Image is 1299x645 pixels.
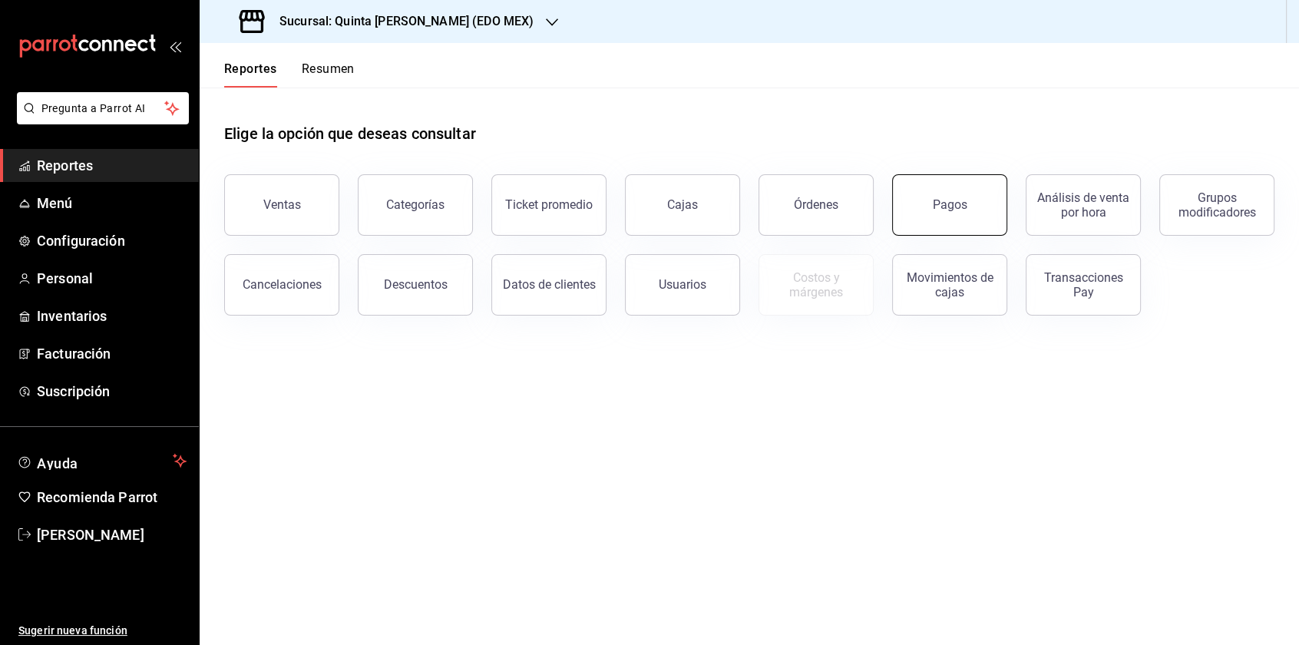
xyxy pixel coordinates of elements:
[1036,190,1131,220] div: Análisis de venta por hora
[224,61,355,88] div: navigation tabs
[892,254,1007,316] button: Movimientos de cajas
[1026,254,1141,316] button: Transacciones Pay
[41,101,165,117] span: Pregunta a Parrot AI
[263,197,301,212] div: Ventas
[759,254,874,316] button: Contrata inventarios para ver este reporte
[224,122,476,145] h1: Elige la opción que deseas consultar
[659,277,706,292] div: Usuarios
[384,277,448,292] div: Descuentos
[267,12,534,31] h3: Sucursal: Quinta [PERSON_NAME] (EDO MEX)
[505,197,593,212] div: Ticket promedio
[37,381,187,402] span: Suscripción
[37,524,187,545] span: [PERSON_NAME]
[491,254,607,316] button: Datos de clientes
[1036,270,1131,299] div: Transacciones Pay
[1169,190,1264,220] div: Grupos modificadores
[358,174,473,236] button: Categorías
[37,343,187,364] span: Facturación
[37,451,167,470] span: Ayuda
[1159,174,1274,236] button: Grupos modificadores
[11,111,189,127] a: Pregunta a Parrot AI
[1026,174,1141,236] button: Análisis de venta por hora
[902,270,997,299] div: Movimientos de cajas
[37,268,187,289] span: Personal
[243,277,322,292] div: Cancelaciones
[386,197,445,212] div: Categorías
[667,197,698,212] div: Cajas
[759,174,874,236] button: Órdenes
[224,254,339,316] button: Cancelaciones
[17,92,189,124] button: Pregunta a Parrot AI
[224,174,339,236] button: Ventas
[358,254,473,316] button: Descuentos
[37,230,187,251] span: Configuración
[892,174,1007,236] button: Pagos
[491,174,607,236] button: Ticket promedio
[768,270,864,299] div: Costos y márgenes
[37,193,187,213] span: Menú
[794,197,838,212] div: Órdenes
[933,197,967,212] div: Pagos
[37,487,187,508] span: Recomienda Parrot
[625,174,740,236] button: Cajas
[503,277,596,292] div: Datos de clientes
[169,40,181,52] button: open_drawer_menu
[302,61,355,88] button: Resumen
[625,254,740,316] button: Usuarios
[37,306,187,326] span: Inventarios
[224,61,277,88] button: Reportes
[18,623,187,639] span: Sugerir nueva función
[37,155,187,176] span: Reportes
